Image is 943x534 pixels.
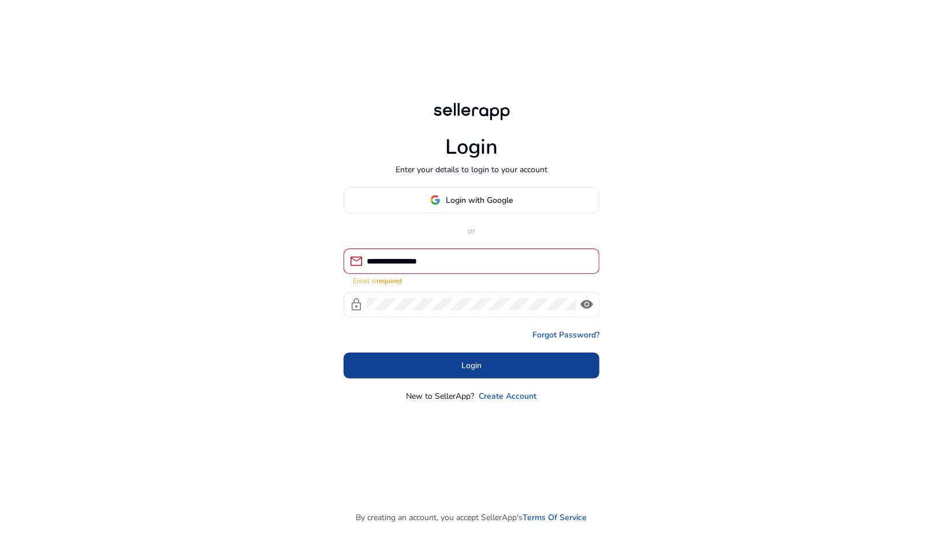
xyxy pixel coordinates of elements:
a: Terms Of Service [523,511,587,524]
span: visibility [580,298,594,311]
mat-error: Email is [353,274,590,286]
strong: required [377,276,402,285]
button: Login with Google [344,187,599,213]
span: mail [349,254,363,268]
p: or [344,225,599,237]
span: lock [349,298,363,311]
a: Forgot Password? [532,329,599,341]
img: google-logo.svg [430,195,441,205]
button: Login [344,353,599,379]
h1: Login [445,135,498,160]
p: New to SellerApp? [407,390,475,402]
span: Login [461,359,482,372]
p: Enter your details to login to your account [396,164,547,176]
a: Create Account [479,390,537,402]
span: Login with Google [446,194,513,206]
